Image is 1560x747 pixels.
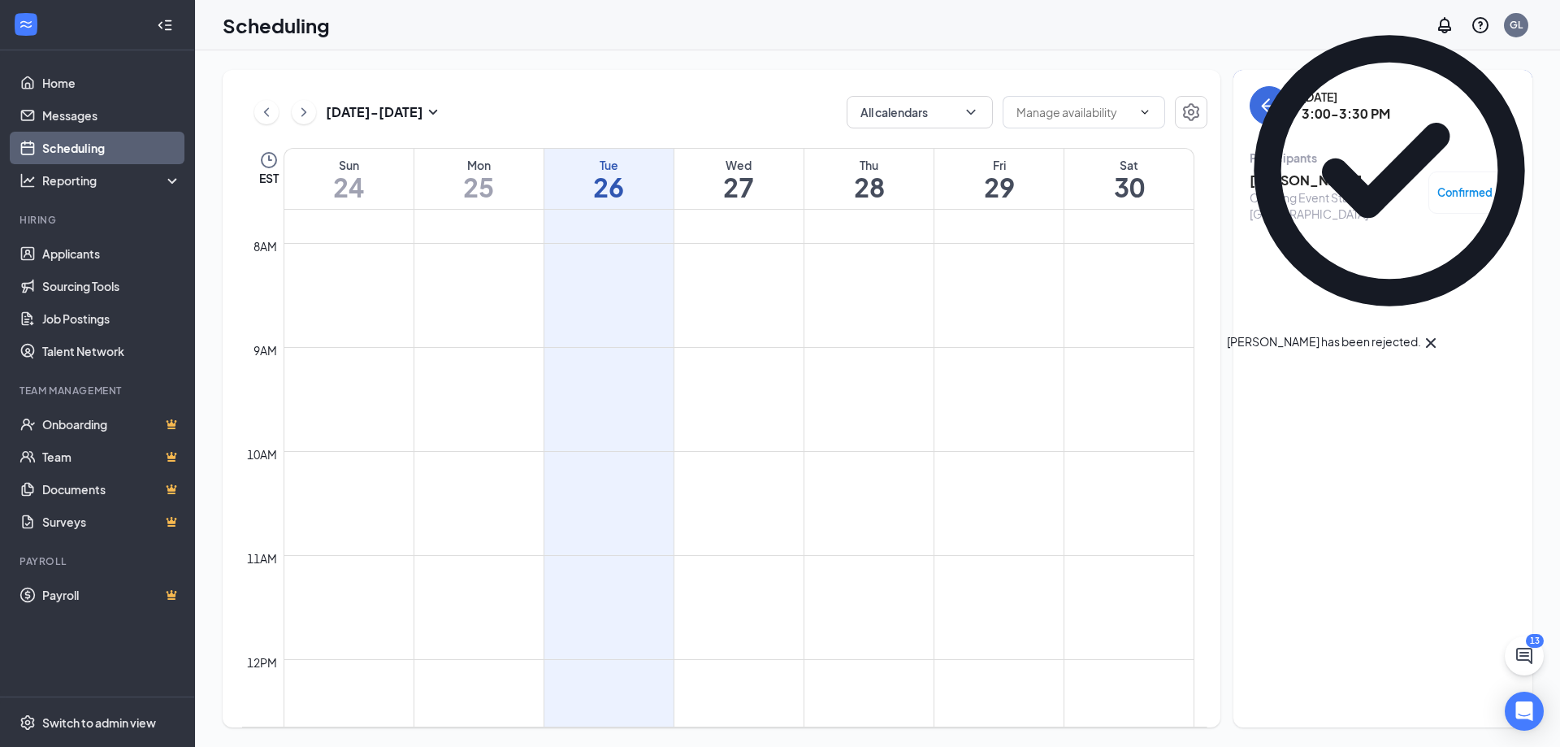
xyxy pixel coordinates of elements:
[423,102,443,122] svg: SmallChevronDown
[42,579,181,611] a: PayrollCrown
[804,149,934,209] a: August 28, 2025
[42,335,181,367] a: Talent Network
[1421,333,1441,353] svg: Cross
[1064,157,1194,173] div: Sat
[544,157,674,173] div: Tue
[18,16,34,33] svg: WorkstreamLogo
[19,172,36,189] svg: Analysis
[42,237,181,270] a: Applicants
[1181,102,1201,122] svg: Settings
[254,100,279,124] button: ChevronLeft
[804,173,934,201] h1: 28
[19,714,36,731] svg: Settings
[42,408,181,441] a: OnboardingCrown
[414,157,544,173] div: Mon
[1175,96,1207,128] button: Settings
[1138,106,1151,119] svg: ChevronDown
[1505,636,1544,675] button: ChatActive
[19,554,178,568] div: Payroll
[1064,149,1194,209] a: August 30, 2025
[674,173,804,201] h1: 27
[292,100,316,124] button: ChevronRight
[244,445,280,463] div: 10am
[934,149,1064,209] a: August 29, 2025
[250,341,280,359] div: 9am
[674,149,804,209] a: August 27, 2025
[1505,692,1544,731] div: Open Intercom Messenger
[1227,8,1552,333] svg: CheckmarkCircle
[296,102,312,122] svg: ChevronRight
[1514,646,1534,666] svg: ChatActive
[1016,103,1132,121] input: Manage availability
[223,11,330,39] h1: Scheduling
[284,157,414,173] div: Sun
[326,103,423,121] h3: [DATE] - [DATE]
[1526,634,1544,648] div: 13
[42,506,181,538] a: SurveysCrown
[414,173,544,201] h1: 25
[157,17,173,33] svg: Collapse
[244,549,280,567] div: 11am
[414,149,544,209] a: August 25, 2025
[259,150,279,170] svg: Clock
[1227,333,1421,353] div: [PERSON_NAME] has been rejected.
[544,173,674,201] h1: 26
[42,441,181,473] a: TeamCrown
[42,172,182,189] div: Reporting
[42,99,181,132] a: Messages
[42,714,156,731] div: Switch to admin view
[804,157,934,173] div: Thu
[674,157,804,173] div: Wed
[847,96,993,128] button: All calendarsChevronDown
[284,149,414,209] a: August 24, 2025
[42,132,181,164] a: Scheduling
[258,102,275,122] svg: ChevronLeft
[42,302,181,335] a: Job Postings
[19,213,178,227] div: Hiring
[934,173,1064,201] h1: 29
[19,384,178,397] div: Team Management
[284,173,414,201] h1: 24
[250,237,280,255] div: 8am
[42,67,181,99] a: Home
[244,654,280,671] div: 12pm
[42,473,181,506] a: DocumentsCrown
[544,149,674,209] a: August 26, 2025
[963,104,979,120] svg: ChevronDown
[934,157,1064,173] div: Fri
[42,270,181,302] a: Sourcing Tools
[259,170,279,186] span: EST
[1064,173,1194,201] h1: 30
